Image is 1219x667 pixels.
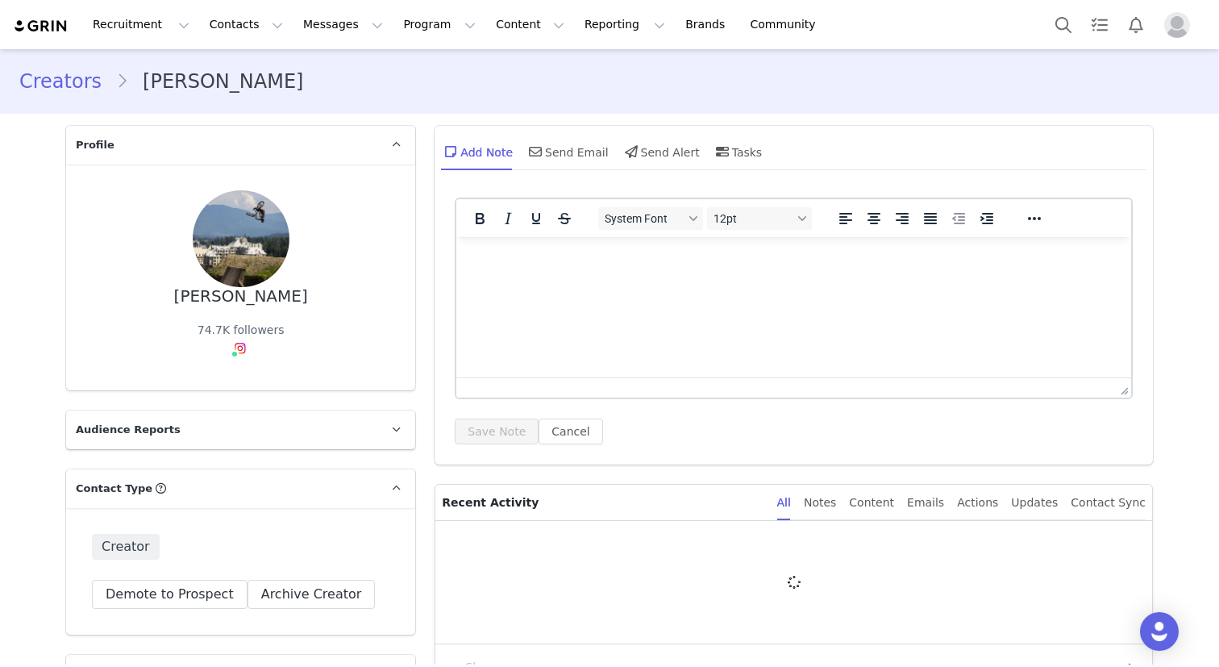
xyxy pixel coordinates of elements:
[442,485,763,520] p: Recent Activity
[174,287,308,306] div: [PERSON_NAME]
[198,322,285,339] div: 74.7K followers
[849,485,894,521] div: Content
[1021,207,1048,230] button: Reveal or hide additional toolbar items
[248,580,376,609] button: Archive Creator
[441,132,513,171] div: Add Note
[494,207,522,230] button: Italic
[76,481,152,497] span: Contact Type
[707,207,812,230] button: Font sizes
[777,485,791,521] div: All
[393,6,485,43] button: Program
[526,132,609,171] div: Send Email
[973,207,1001,230] button: Increase indent
[466,207,493,230] button: Bold
[622,132,700,171] div: Send Alert
[1118,6,1154,43] button: Notifications
[957,485,998,521] div: Actions
[598,207,703,230] button: Fonts
[741,6,833,43] a: Community
[539,419,602,444] button: Cancel
[1082,6,1117,43] a: Tasks
[92,534,160,560] span: Creator
[907,485,944,521] div: Emails
[83,6,199,43] button: Recruitment
[888,207,916,230] button: Align right
[945,207,972,230] button: Decrease indent
[1011,485,1058,521] div: Updates
[522,207,550,230] button: Underline
[456,237,1131,377] iframe: Rich Text Area
[1164,12,1190,38] img: placeholder-profile.jpg
[714,212,793,225] span: 12pt
[1114,378,1131,398] div: Press the Up and Down arrow keys to resize the editor.
[293,6,393,43] button: Messages
[234,342,247,355] img: instagram.svg
[1155,12,1206,38] button: Profile
[713,132,763,171] div: Tasks
[1071,485,1146,521] div: Contact Sync
[13,19,69,34] img: grin logo
[917,207,944,230] button: Justify
[1140,612,1179,651] div: Open Intercom Messenger
[19,67,116,96] a: Creators
[605,212,684,225] span: System Font
[200,6,293,43] button: Contacts
[486,6,574,43] button: Content
[575,6,675,43] button: Reporting
[832,207,859,230] button: Align left
[860,207,888,230] button: Align center
[455,419,539,444] button: Save Note
[1046,6,1081,43] button: Search
[92,580,248,609] button: Demote to Prospect
[676,6,739,43] a: Brands
[551,207,578,230] button: Strikethrough
[193,190,289,287] img: 3f59775e-9ae4-4d55-812d-58d1538fa2f4--s.jpg
[76,422,181,438] span: Audience Reports
[804,485,836,521] div: Notes
[76,137,114,153] span: Profile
